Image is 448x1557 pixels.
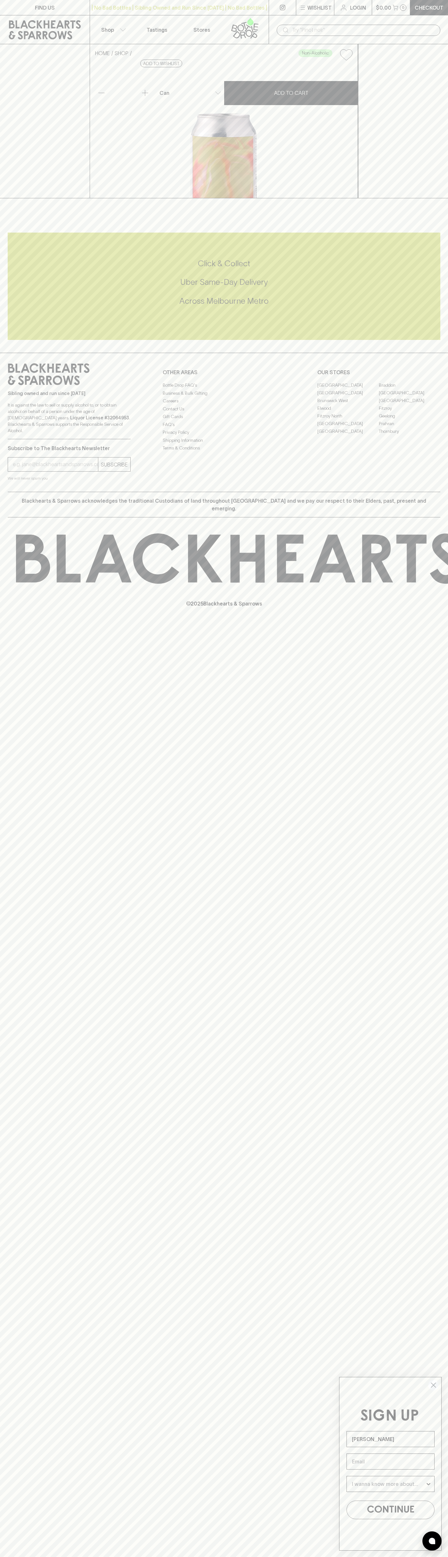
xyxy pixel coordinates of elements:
p: Wishlist [307,4,332,12]
strong: Liquor License #32064953 [70,415,129,420]
a: [GEOGRAPHIC_DATA] [317,420,379,427]
p: Stores [193,26,210,34]
input: e.g. jane@blackheartsandsparrows.com.au [13,459,98,470]
p: Tastings [147,26,167,34]
a: FAQ's [163,421,286,428]
a: Privacy Policy [163,429,286,436]
button: Close dialog [428,1380,439,1391]
input: Email [346,1454,435,1470]
p: Shop [101,26,114,34]
a: Tastings [134,15,179,44]
img: 29376.png [90,66,358,198]
p: Subscribe to The Blackhearts Newsletter [8,444,131,452]
a: Gift Cards [163,413,286,421]
a: Stores [179,15,224,44]
a: [GEOGRAPHIC_DATA] [317,427,379,435]
p: We will never spam you [8,475,131,482]
div: Call to action block [8,233,440,340]
a: HOME [95,50,110,56]
button: Add to wishlist [338,47,355,63]
p: Sibling owned and run since [DATE] [8,390,131,397]
a: [GEOGRAPHIC_DATA] [317,381,379,389]
a: Prahran [379,420,440,427]
h5: Uber Same-Day Delivery [8,277,440,287]
p: SUBSCRIBE [101,461,128,468]
h5: Click & Collect [8,258,440,269]
h5: Across Melbourne Metro [8,296,440,306]
a: Shipping Information [163,436,286,444]
a: Fitzroy [379,404,440,412]
a: Braddon [379,381,440,389]
a: Business & Bulk Gifting [163,389,286,397]
button: Add to wishlist [140,60,182,67]
a: Brunswick West [317,397,379,404]
input: Name [346,1431,435,1447]
a: [GEOGRAPHIC_DATA] [317,389,379,397]
p: ADD TO CART [274,89,308,97]
a: [GEOGRAPHIC_DATA] [379,397,440,404]
a: Elwood [317,404,379,412]
p: OTHER AREAS [163,368,286,376]
a: Geelong [379,412,440,420]
p: Checkout [415,4,444,12]
button: Show Options [425,1476,432,1492]
p: 0 [402,6,404,9]
div: Can [157,86,224,99]
div: FLYOUT Form [333,1371,448,1557]
a: Fitzroy North [317,412,379,420]
span: Non-Alcoholic [299,50,332,56]
button: CONTINUE [346,1501,435,1519]
span: SIGN UP [360,1409,419,1424]
p: Blackhearts & Sparrows acknowledges the traditional Custodians of land throughout [GEOGRAPHIC_DAT... [12,497,436,512]
button: ADD TO CART [224,81,358,105]
p: OUR STORES [317,368,440,376]
a: Terms & Conditions [163,444,286,452]
a: Bottle Drop FAQ's [163,382,286,389]
p: It is against the law to sell or supply alcohol to, or to obtain alcohol on behalf of a person un... [8,402,131,434]
button: Shop [90,15,135,44]
input: Try "Pinot noir" [292,25,435,35]
input: I wanna know more about... [352,1476,425,1492]
p: Can [159,89,169,97]
a: Contact Us [163,405,286,413]
a: Thornbury [379,427,440,435]
a: Careers [163,397,286,405]
button: SUBSCRIBE [98,457,130,471]
a: [GEOGRAPHIC_DATA] [379,389,440,397]
p: $0.00 [376,4,391,12]
p: Login [350,4,366,12]
p: FIND US [35,4,55,12]
a: SHOP [115,50,128,56]
img: bubble-icon [429,1538,435,1544]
